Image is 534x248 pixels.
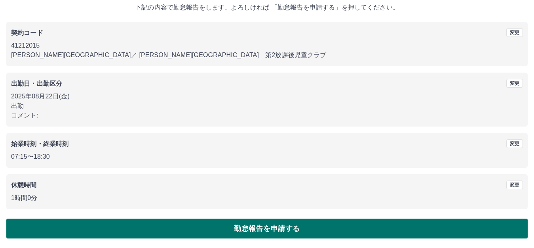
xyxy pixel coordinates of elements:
[11,80,62,87] b: 出勤日・出勤区分
[11,152,523,161] p: 07:15 〜 18:30
[11,182,37,188] b: 休憩時間
[11,140,68,147] b: 始業時刻・終業時刻
[11,193,523,203] p: 1時間0分
[11,92,523,101] p: 2025年08月22日(金)
[506,181,523,189] button: 変更
[11,50,523,60] p: [PERSON_NAME][GEOGRAPHIC_DATA] ／ [PERSON_NAME][GEOGRAPHIC_DATA] 第2放課後児童クラブ
[11,111,523,120] p: コメント:
[11,29,43,36] b: 契約コード
[506,28,523,37] button: 変更
[506,139,523,148] button: 変更
[506,79,523,88] button: 変更
[6,3,528,12] p: 下記の内容で勤怠報告をします。よろしければ 「勤怠報告を申請する」を押してください。
[6,219,528,238] button: 勤怠報告を申請する
[11,101,523,111] p: 出勤
[11,41,523,50] p: 41212015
